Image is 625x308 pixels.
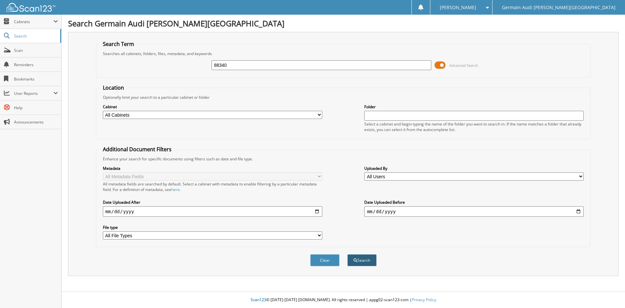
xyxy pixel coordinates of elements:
[14,119,58,125] span: Announcements
[14,62,58,67] span: Reminders
[310,254,340,266] button: Clear
[364,104,584,110] label: Folder
[171,187,180,192] a: here
[440,6,476,9] span: [PERSON_NAME]
[449,63,478,68] span: Advanced Search
[364,206,584,217] input: end
[14,76,58,82] span: Bookmarks
[100,40,137,48] legend: Search Term
[251,297,266,302] span: Scan123
[103,181,322,192] div: All metadata fields are searched by default. Select a cabinet with metadata to enable filtering b...
[100,84,127,91] legend: Location
[103,199,322,205] label: Date Uploaded After
[14,105,58,110] span: Help
[14,33,57,39] span: Search
[502,6,616,9] span: Germain Audi [PERSON_NAME][GEOGRAPHIC_DATA]
[14,19,53,24] span: Cabinets
[364,199,584,205] label: Date Uploaded Before
[412,297,436,302] a: Privacy Policy
[103,104,322,110] label: Cabinet
[68,18,618,29] h1: Search Germain Audi [PERSON_NAME][GEOGRAPHIC_DATA]
[347,254,377,266] button: Search
[62,292,625,308] div: © [DATE]-[DATE] [DOMAIN_NAME]. All rights reserved | appg02-scan123-com |
[364,121,584,132] div: Select a cabinet and begin typing the name of the folder you want to search in. If the name match...
[103,166,322,171] label: Metadata
[100,156,587,162] div: Enhance your search for specific documents using filters such as date and file type.
[7,3,55,12] img: scan123-logo-white.svg
[364,166,584,171] label: Uploaded By
[100,146,175,153] legend: Additional Document Filters
[100,51,587,56] div: Searches all cabinets, folders, files, metadata, and keywords
[14,91,53,96] span: User Reports
[103,225,322,230] label: File type
[103,206,322,217] input: start
[100,95,587,100] div: Optionally limit your search to a particular cabinet or folder
[14,48,58,53] span: Scan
